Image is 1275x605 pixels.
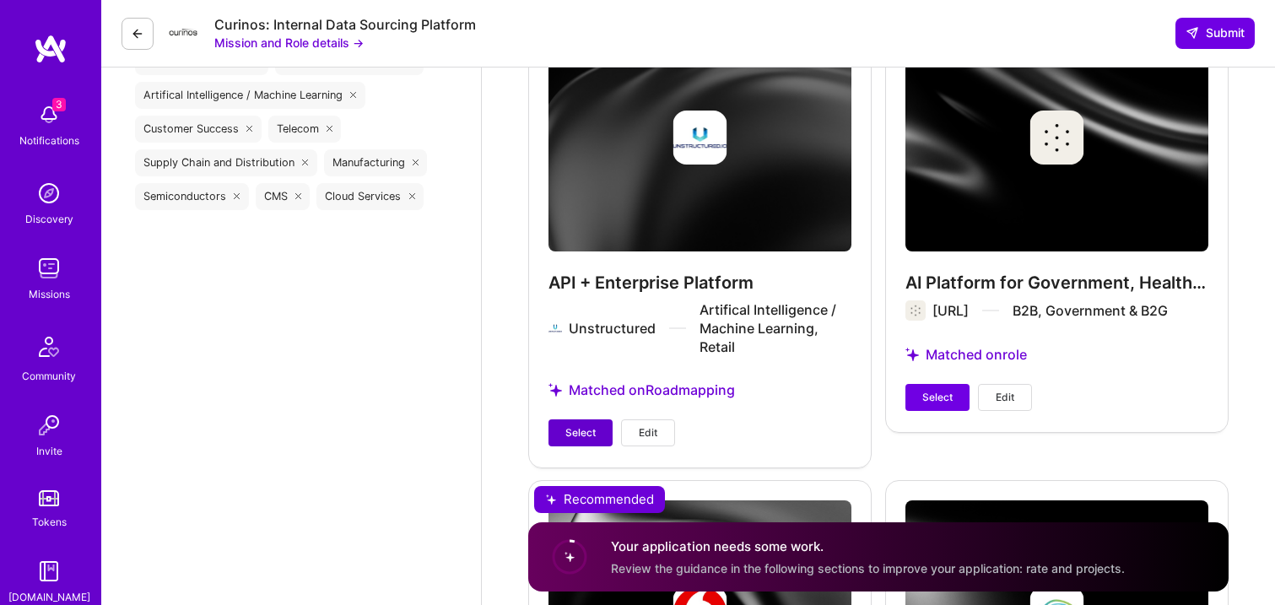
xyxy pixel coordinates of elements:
[32,554,66,588] img: guide book
[408,193,415,200] i: icon Close
[135,183,249,210] div: Semiconductors
[36,442,62,460] div: Invite
[316,183,424,210] div: Cloud Services
[131,27,144,41] i: icon LeftArrowDark
[135,116,262,143] div: Customer Success
[34,34,68,64] img: logo
[1186,26,1199,40] i: icon SendLight
[639,425,657,440] span: Edit
[621,419,675,446] button: Edit
[214,16,476,34] div: Curinos: Internal Data Sourcing Platform
[302,159,309,166] i: icon Close
[32,408,66,442] img: Invite
[135,82,365,109] div: Artifical Intelligence / Machine Learning
[295,193,302,200] i: icon Close
[19,132,79,149] div: Notifications
[413,159,419,166] i: icon Close
[22,367,76,385] div: Community
[1175,18,1255,48] button: Submit
[29,327,69,367] img: Community
[25,210,73,228] div: Discovery
[1186,24,1245,41] span: Submit
[29,285,70,303] div: Missions
[234,193,240,200] i: icon Close
[52,98,66,111] span: 3
[611,537,1125,555] h4: Your application needs some work.
[256,183,311,210] div: CMS
[978,384,1032,411] button: Edit
[246,126,253,132] i: icon Close
[32,513,67,531] div: Tokens
[167,29,201,38] img: Company Logo
[548,419,613,446] button: Select
[905,384,970,411] button: Select
[39,490,59,506] img: tokens
[214,34,364,51] button: Mission and Role details →
[327,126,333,132] i: icon Close
[611,560,1125,575] span: Review the guidance in the following sections to improve your application: rate and projects.
[324,149,428,176] div: Manufacturing
[32,98,66,132] img: bell
[135,149,317,176] div: Supply Chain and Distribution
[922,390,953,405] span: Select
[268,116,342,143] div: Telecom
[350,92,357,99] i: icon Close
[32,251,66,285] img: teamwork
[32,176,66,210] img: discovery
[996,390,1014,405] span: Edit
[565,425,596,440] span: Select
